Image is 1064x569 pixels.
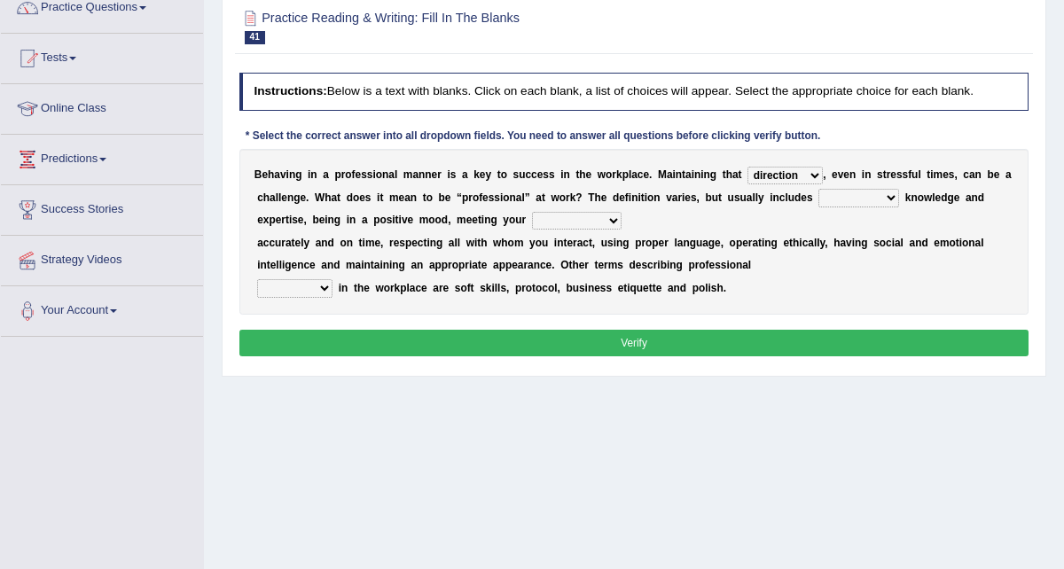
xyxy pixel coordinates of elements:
b: k [570,191,576,204]
b: i [474,237,477,249]
b: l [918,168,920,181]
b: o [647,191,653,204]
b: ” [525,191,530,204]
b: , [823,168,825,181]
b: u [788,191,794,204]
b: e [480,168,486,181]
b: n [382,168,388,181]
b: e [262,168,268,181]
b: h [726,168,732,181]
b: “ [457,191,462,204]
b: s [450,168,457,181]
b: m [389,191,399,204]
b: u [275,237,281,249]
b: e [399,191,405,204]
b: s [549,168,555,181]
b: i [645,191,647,204]
b: a [631,168,638,181]
b: r [281,237,286,249]
b: e [374,237,380,249]
b: e [586,168,592,181]
b: a [747,191,753,204]
b: n [347,237,353,249]
b: m [514,237,524,249]
b: d [613,191,619,204]
b: o [435,214,442,226]
b: n [289,168,295,181]
b: i [399,214,402,226]
b: u [712,191,718,204]
b: s [896,168,903,181]
h4: Below is a text with blanks. Click on each blank, a list of choices will appear. Select the appro... [239,73,1029,110]
b: e [411,237,418,249]
b: t [286,214,289,226]
b: e [466,214,473,226]
b: n [849,168,856,181]
b: e [890,168,896,181]
b: h [325,191,331,204]
b: i [692,168,694,181]
b: e [281,191,287,204]
b: g [334,214,340,226]
b: c [525,168,531,181]
b: i [363,237,365,249]
b: a [685,168,692,181]
b: a [316,237,322,249]
b: t [423,191,426,204]
b: k [473,168,480,181]
b: e [394,237,400,249]
b: n [419,168,425,181]
b: r [468,191,473,204]
b: a [323,168,329,181]
b: w [552,191,559,204]
b: o [345,168,351,181]
b: e [300,191,306,204]
a: Online Class [1,84,203,129]
b: f [479,191,482,204]
b: y [758,191,764,204]
b: b [987,168,993,181]
b: w [466,237,474,249]
b: a [274,168,280,181]
b: s [691,191,697,204]
b: c [263,237,270,249]
b: t [723,168,726,181]
b: e [801,191,807,204]
b: y [303,237,309,249]
b: W [315,191,325,204]
b: c [257,191,263,204]
b: r [341,168,346,181]
b: o [353,191,359,204]
b: r [677,191,682,204]
b: u [911,168,918,181]
b: n [310,168,317,181]
b: s [399,237,405,249]
b: e [408,214,414,226]
b: l [932,191,935,204]
b: g [710,168,716,181]
b: i [638,191,640,204]
b: s [292,214,298,226]
b: e [943,168,949,181]
b: l [395,168,397,181]
b: i [700,168,703,181]
b: B [254,168,262,181]
b: n [773,191,779,204]
b: o [340,237,346,249]
b: e [319,214,325,226]
b: r [521,214,526,226]
a: Tests [1,34,203,78]
b: d [347,191,353,204]
b: n [564,168,570,181]
b: e [298,214,304,226]
b: c [531,168,537,181]
b: u [542,237,548,249]
b: i [372,168,375,181]
b: o [606,168,612,181]
b: n [425,168,431,181]
b: u [728,191,734,204]
b: t [477,237,481,249]
b: w [598,168,606,181]
b: n [972,191,978,204]
b: e [432,168,438,181]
